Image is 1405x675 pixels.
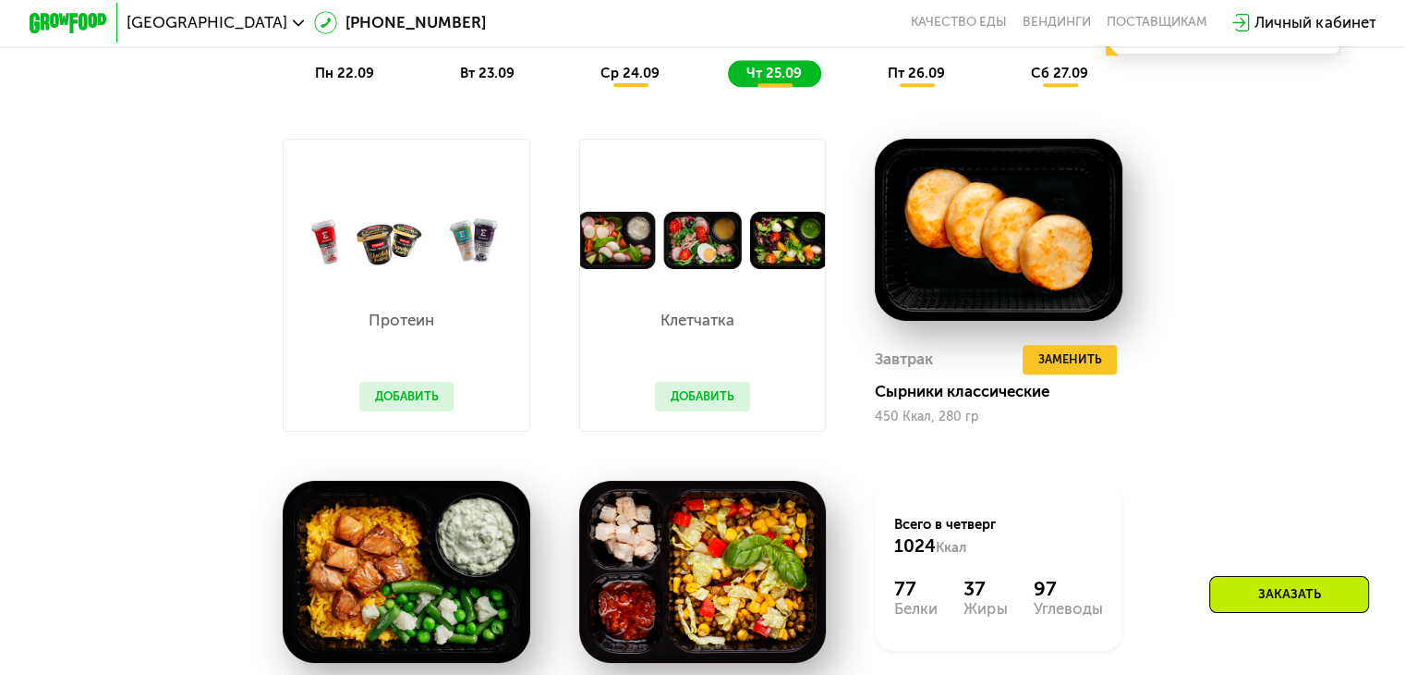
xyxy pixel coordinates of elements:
span: ср 24.09 [600,65,660,81]
a: Вендинги [1023,15,1091,31]
div: Углеводы [1034,601,1103,617]
div: поставщикам [1107,15,1207,31]
span: пн 22.09 [315,65,374,81]
div: Всего в четверг [894,515,1102,558]
span: Заменить [1037,350,1101,369]
span: Ккал [936,539,966,556]
button: Добавить [359,382,454,411]
p: Протеин [359,313,445,328]
a: Качество еды [911,15,1007,31]
div: Завтрак [875,345,933,374]
button: Заменить [1023,345,1118,374]
span: пт 26.09 [888,65,945,81]
div: 77 [894,577,938,600]
div: Сырники классические [875,382,1137,401]
span: чт 25.09 [745,65,801,81]
div: Заказать [1209,576,1369,613]
div: 97 [1034,577,1103,600]
span: вт 23.09 [460,65,515,81]
span: [GEOGRAPHIC_DATA] [127,15,287,31]
div: Личный кабинет [1254,11,1375,34]
div: Жиры [963,601,1007,617]
div: 450 Ккал, 280 гр [875,410,1122,424]
a: [PHONE_NUMBER] [314,11,486,34]
span: 1024 [894,535,936,557]
div: Белки [894,601,938,617]
div: 37 [963,577,1007,600]
button: Добавить [655,382,750,411]
span: сб 27.09 [1031,65,1088,81]
p: Клетчатка [655,313,741,328]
